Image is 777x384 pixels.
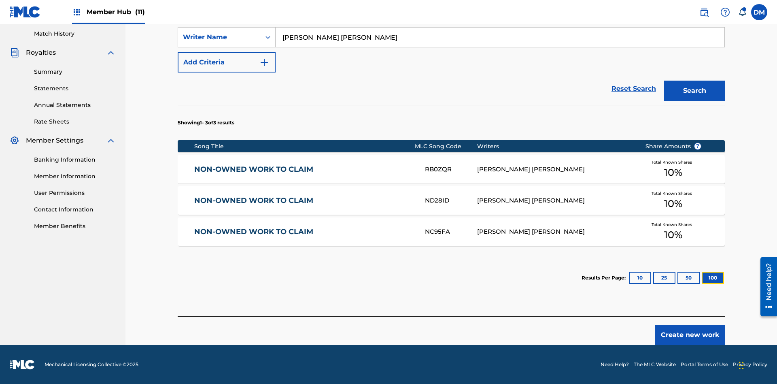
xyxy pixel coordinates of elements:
[10,360,35,369] img: logo
[652,190,695,196] span: Total Known Shares
[601,361,629,368] a: Need Help?
[754,254,777,320] iframe: Resource Center
[10,48,19,58] img: Royalties
[425,227,477,237] div: NC95FA
[183,32,256,42] div: Writer Name
[681,361,728,368] a: Portal Terms of Use
[194,227,414,237] a: NON-OWNED WORK TO CLAIM
[477,165,633,174] div: [PERSON_NAME] [PERSON_NAME]
[425,165,477,174] div: RB0ZQR
[477,142,633,151] div: Writers
[738,8,746,16] div: Notifications
[582,274,628,282] p: Results Per Page:
[737,345,777,384] iframe: Chat Widget
[694,143,701,149] span: ?
[34,101,116,109] a: Annual Statements
[653,272,675,284] button: 25
[72,7,82,17] img: Top Rightsholders
[477,227,633,237] div: [PERSON_NAME] [PERSON_NAME]
[194,165,414,174] a: NON-OWNED WORK TO CLAIM
[34,172,116,181] a: Member Information
[720,7,730,17] img: help
[645,142,701,151] span: Share Amounts
[664,196,682,211] span: 10 %
[106,48,116,58] img: expand
[34,117,116,126] a: Rate Sheets
[733,361,767,368] a: Privacy Policy
[34,30,116,38] a: Match History
[702,272,724,284] button: 100
[87,7,145,17] span: Member Hub
[10,6,41,18] img: MLC Logo
[194,142,415,151] div: Song Title
[34,84,116,93] a: Statements
[652,159,695,165] span: Total Known Shares
[607,80,660,98] a: Reset Search
[10,136,19,145] img: Member Settings
[664,165,682,180] span: 10 %
[259,58,269,67] img: 9d2ae6d4665cec9f34b9.svg
[629,272,651,284] button: 10
[652,222,695,228] span: Total Known Shares
[655,325,725,345] button: Create new work
[425,196,477,205] div: ND28ID
[178,2,725,105] form: Search Form
[415,142,477,151] div: MLC Song Code
[135,8,145,16] span: (11)
[34,205,116,214] a: Contact Information
[751,4,767,20] div: User Menu
[194,196,414,205] a: NON-OWNED WORK TO CLAIM
[26,136,83,145] span: Member Settings
[699,7,709,17] img: search
[34,222,116,230] a: Member Benefits
[45,361,138,368] span: Mechanical Licensing Collective © 2025
[26,48,56,58] span: Royalties
[664,81,725,101] button: Search
[664,228,682,242] span: 10 %
[34,68,116,76] a: Summary
[477,196,633,205] div: [PERSON_NAME] [PERSON_NAME]
[178,52,276,73] button: Add Criteria
[677,272,700,284] button: 50
[178,119,234,126] p: Showing 1 - 3 of 3 results
[696,4,712,20] a: Public Search
[634,361,676,368] a: The MLC Website
[34,189,116,197] a: User Permissions
[106,136,116,145] img: expand
[717,4,733,20] div: Help
[739,353,744,378] div: Drag
[34,156,116,164] a: Banking Information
